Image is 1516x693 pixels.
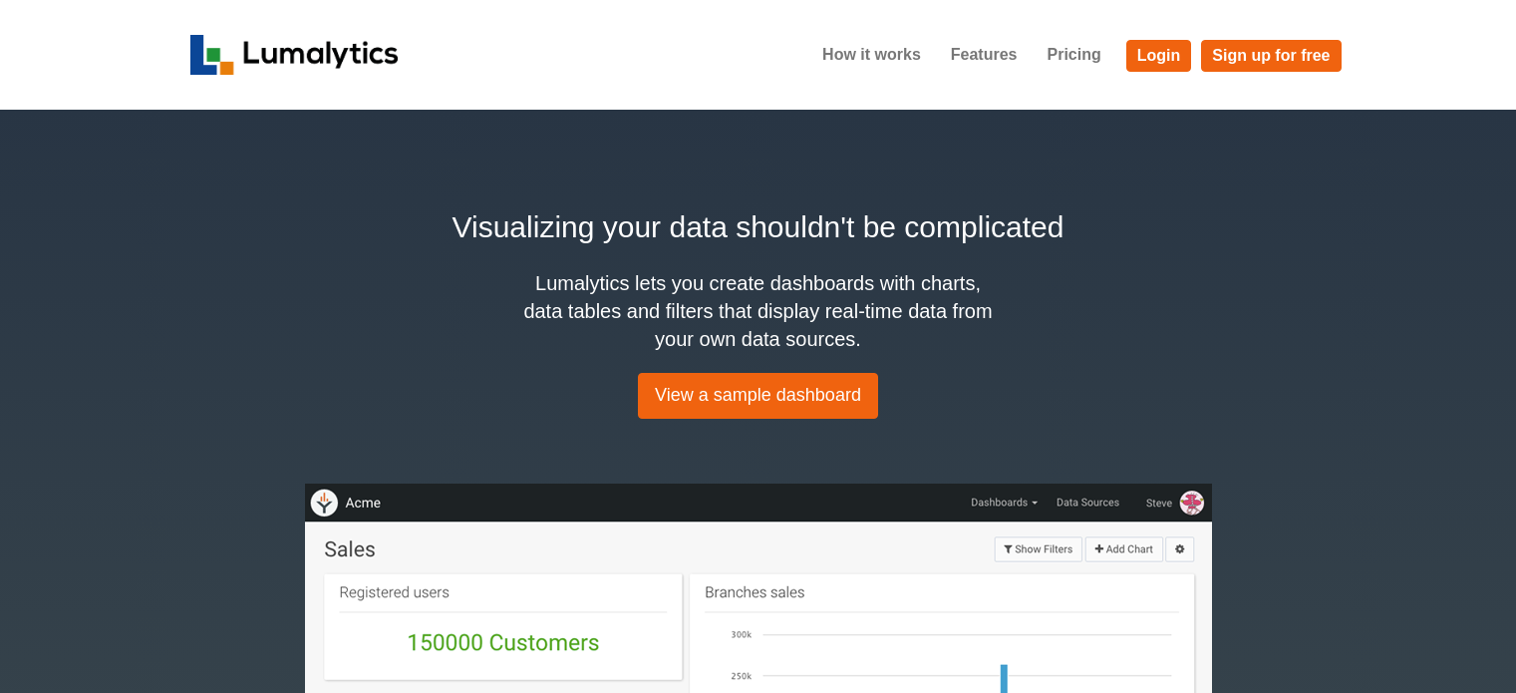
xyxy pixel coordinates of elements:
img: logo_v2-f34f87db3d4d9f5311d6c47995059ad6168825a3e1eb260e01c8041e89355404.png [190,35,399,75]
a: Login [1126,40,1192,72]
a: Features [936,30,1033,80]
a: How it works [807,30,936,80]
h4: Lumalytics lets you create dashboards with charts, data tables and filters that display real-time... [519,269,998,353]
h2: Visualizing your data shouldn't be complicated [190,204,1327,249]
a: Sign up for free [1201,40,1341,72]
a: Pricing [1032,30,1115,80]
a: View a sample dashboard [638,373,878,419]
